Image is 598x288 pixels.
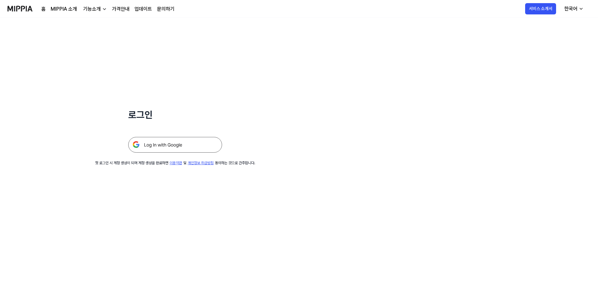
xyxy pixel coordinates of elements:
img: 구글 로그인 버튼 [128,137,222,153]
button: 한국어 [559,3,587,15]
a: 홈 [41,5,46,13]
button: 기능소개 [82,5,107,13]
div: 한국어 [563,5,579,13]
a: 가격안내 [112,5,129,13]
a: 업데이트 [134,5,152,13]
button: 서비스 소개서 [525,3,556,14]
img: down [102,7,107,12]
a: 이용약관 [170,161,182,165]
h1: 로그인 [128,108,222,122]
div: 기능소개 [82,5,102,13]
a: 문의하기 [157,5,175,13]
div: 첫 로그인 시 계정 생성이 되며 계정 생성을 완료하면 및 동의하는 것으로 간주합니다. [95,160,255,166]
a: MIPPIA 소개 [51,5,77,13]
a: 개인정보 취급방침 [188,161,214,165]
